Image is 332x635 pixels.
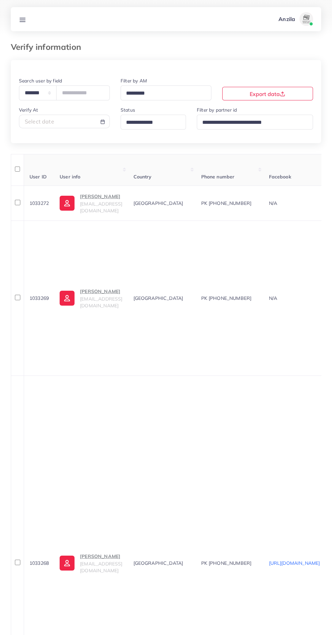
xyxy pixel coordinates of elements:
[275,12,316,26] a: Anzilaavatar
[201,295,252,301] span: PK [PHONE_NUMBER]
[29,560,49,566] span: 1033268
[269,295,277,301] span: N/A
[201,174,235,180] span: Phone number
[60,196,75,211] img: ic-user-info.36bf1079.svg
[11,42,86,52] h3: Verify information
[222,87,313,100] button: Export data
[133,560,183,566] span: [GEOGRAPHIC_DATA]
[269,560,320,566] a: [URL][DOMAIN_NAME]
[133,200,183,206] span: [GEOGRAPHIC_DATA]
[197,115,313,129] div: Search for option
[80,201,122,214] span: [EMAIL_ADDRESS][DOMAIN_NAME]
[80,296,122,309] span: [EMAIL_ADDRESS][DOMAIN_NAME]
[133,295,183,301] span: [GEOGRAPHIC_DATA]
[201,200,252,206] span: PK [PHONE_NUMBER]
[80,561,122,574] span: [EMAIL_ADDRESS][DOMAIN_NAME]
[60,287,122,309] a: [PERSON_NAME][EMAIL_ADDRESS][DOMAIN_NAME]
[121,85,211,100] div: Search for option
[80,552,122,560] p: [PERSON_NAME]
[60,556,75,571] img: ic-user-info.36bf1079.svg
[19,107,38,113] label: Verify At
[121,107,135,113] label: Status
[269,174,291,180] span: Facebook
[19,77,62,84] label: Search user by field
[124,117,177,128] input: Search for option
[133,174,152,180] span: Country
[29,200,49,206] span: 1033272
[60,291,75,306] img: ic-user-info.36bf1079.svg
[269,200,277,206] span: N/A
[25,118,54,125] span: Select date
[29,174,47,180] span: User ID
[60,552,122,574] a: [PERSON_NAME][EMAIL_ADDRESS][DOMAIN_NAME]
[80,287,122,295] p: [PERSON_NAME]
[201,560,252,566] span: PK [PHONE_NUMBER]
[200,117,304,128] input: Search for option
[197,107,237,113] label: Filter by partner id
[278,15,295,23] p: Anzila
[121,77,147,84] label: Filter by AM
[29,295,49,301] span: 1033269
[121,115,186,129] div: Search for option
[124,88,203,99] input: Search for option
[60,192,122,214] a: [PERSON_NAME][EMAIL_ADDRESS][DOMAIN_NAME]
[80,192,122,200] p: [PERSON_NAME]
[250,91,285,97] span: Export data
[299,12,313,26] img: avatar
[60,174,80,180] span: User info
